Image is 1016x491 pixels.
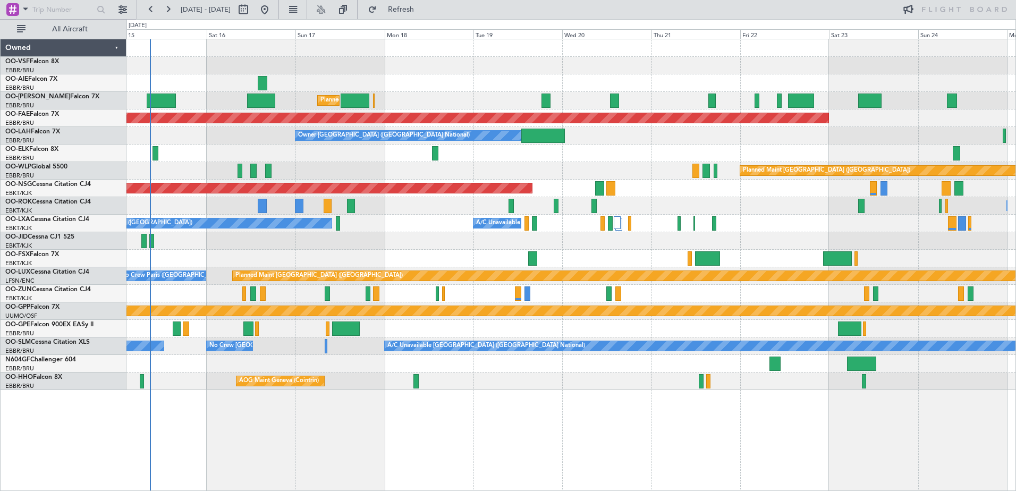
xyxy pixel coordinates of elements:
div: Mon 18 [385,29,473,39]
span: OO-GPE [5,321,30,328]
div: A/C Unavailable [GEOGRAPHIC_DATA] ([GEOGRAPHIC_DATA] National) [387,338,585,354]
button: All Aircraft [12,21,115,38]
a: OO-WLPGlobal 5500 [5,164,67,170]
div: Fri 22 [740,29,829,39]
a: EBBR/BRU [5,329,34,337]
a: EBBR/BRU [5,382,34,390]
input: Trip Number [32,2,94,18]
a: EBBR/BRU [5,172,34,180]
div: No Crew Chambery ([GEOGRAPHIC_DATA]) [72,215,192,231]
a: OO-GPEFalcon 900EX EASy II [5,321,94,328]
div: Sat 23 [829,29,918,39]
a: OO-LAHFalcon 7X [5,129,60,135]
div: AOG Maint Geneva (Cointrin) [239,373,319,389]
a: EBBR/BRU [5,137,34,145]
span: OO-VSF [5,58,30,65]
a: EBBR/BRU [5,66,34,74]
a: EBKT/KJK [5,294,32,302]
div: Sun 17 [295,29,384,39]
span: OO-FSX [5,251,30,258]
a: EBKT/KJK [5,207,32,215]
a: OO-FSXFalcon 7X [5,251,59,258]
a: EBKT/KJK [5,224,32,232]
div: Fri 15 [117,29,206,39]
div: Planned Maint [GEOGRAPHIC_DATA] ([GEOGRAPHIC_DATA]) [235,268,403,284]
span: Refresh [379,6,424,13]
span: OO-AIE [5,76,28,82]
a: UUMO/OSF [5,312,37,320]
a: EBKT/KJK [5,242,32,250]
div: A/C Unavailable [476,215,520,231]
a: EBBR/BRU [5,101,34,109]
a: EBKT/KJK [5,189,32,197]
a: N604GFChallenger 604 [5,357,76,363]
a: EBBR/BRU [5,119,34,127]
a: OO-NSGCessna Citation CJ4 [5,181,91,188]
div: No Crew [GEOGRAPHIC_DATA] ([GEOGRAPHIC_DATA] National) [209,338,387,354]
span: OO-NSG [5,181,32,188]
div: [DATE] [129,21,147,30]
span: OO-ELK [5,146,29,153]
span: OO-FAE [5,111,30,117]
span: OO-LUX [5,269,30,275]
a: OO-LXACessna Citation CJ4 [5,216,89,223]
div: Planned Maint [GEOGRAPHIC_DATA] ([GEOGRAPHIC_DATA]) [743,163,910,179]
div: Sun 24 [918,29,1007,39]
button: Refresh [363,1,427,18]
a: OO-VSFFalcon 8X [5,58,59,65]
span: OO-ZUN [5,286,32,293]
a: OO-ZUNCessna Citation CJ4 [5,286,91,293]
span: OO-LXA [5,216,30,223]
a: OO-FAEFalcon 7X [5,111,59,117]
div: Owner [GEOGRAPHIC_DATA] ([GEOGRAPHIC_DATA] National) [298,128,470,143]
div: Planned Maint [GEOGRAPHIC_DATA] ([GEOGRAPHIC_DATA] National) [320,92,513,108]
a: EBBR/BRU [5,84,34,92]
div: Thu 21 [651,29,740,39]
span: [DATE] - [DATE] [181,5,231,14]
a: LFSN/ENC [5,277,35,285]
div: No Crew Paris ([GEOGRAPHIC_DATA]) [121,268,226,284]
a: OO-HHOFalcon 8X [5,374,62,380]
a: EBBR/BRU [5,154,34,162]
span: All Aircraft [28,26,112,33]
a: OO-SLMCessna Citation XLS [5,339,90,345]
span: OO-WLP [5,164,31,170]
a: EBBR/BRU [5,347,34,355]
a: OO-JIDCessna CJ1 525 [5,234,74,240]
a: OO-AIEFalcon 7X [5,76,57,82]
a: EBBR/BRU [5,365,34,373]
div: Wed 20 [562,29,651,39]
span: OO-GPP [5,304,30,310]
span: OO-HHO [5,374,33,380]
a: OO-ELKFalcon 8X [5,146,58,153]
span: OO-JID [5,234,28,240]
span: OO-SLM [5,339,31,345]
a: OO-LUXCessna Citation CJ4 [5,269,89,275]
a: OO-[PERSON_NAME]Falcon 7X [5,94,99,100]
span: N604GF [5,357,30,363]
div: Tue 19 [473,29,562,39]
span: OO-LAH [5,129,31,135]
a: OO-ROKCessna Citation CJ4 [5,199,91,205]
div: Sat 16 [207,29,295,39]
a: OO-GPPFalcon 7X [5,304,60,310]
span: OO-[PERSON_NAME] [5,94,70,100]
span: OO-ROK [5,199,32,205]
a: EBKT/KJK [5,259,32,267]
